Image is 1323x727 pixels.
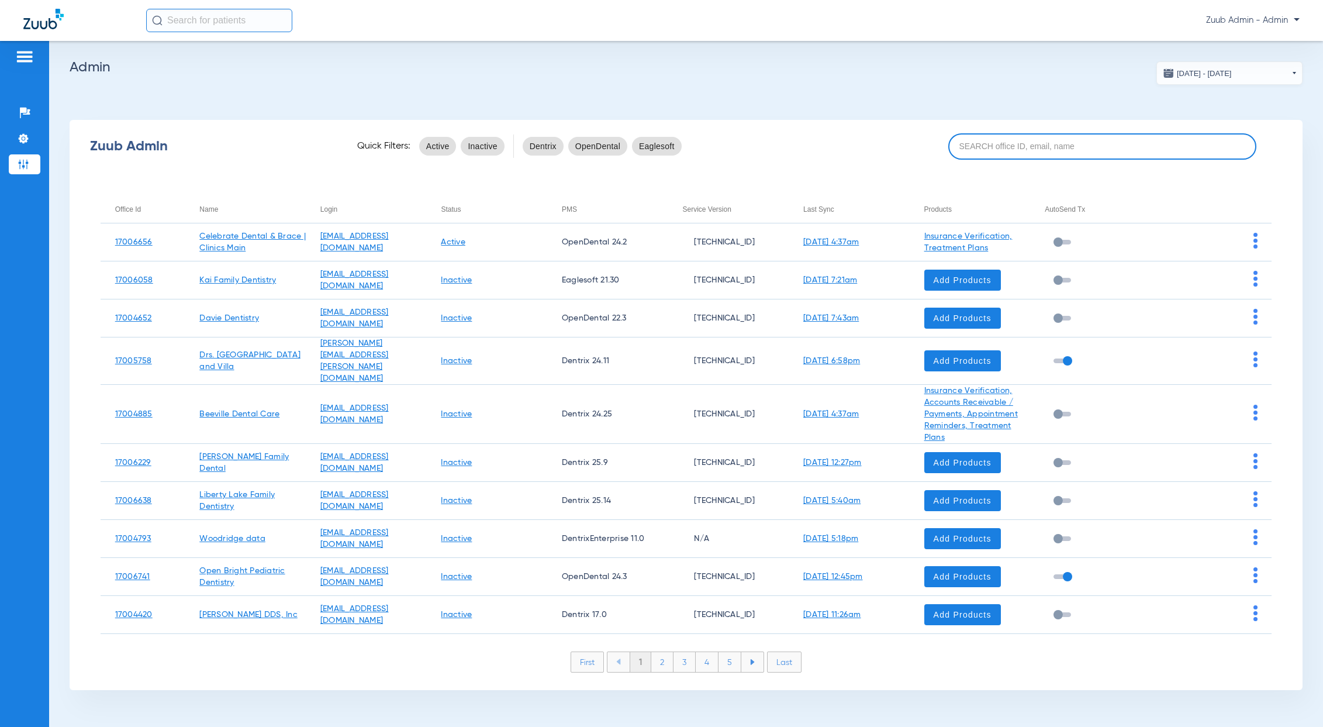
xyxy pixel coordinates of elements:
td: [TECHNICAL_ID] [668,444,789,482]
span: Add Products [934,355,992,367]
td: OpenDental 24.3 [547,558,668,596]
span: Add Products [934,571,992,583]
a: [PERSON_NAME][EMAIL_ADDRESS][PERSON_NAME][DOMAIN_NAME] [320,339,389,383]
td: Eaglesoft 21.30 [547,261,668,299]
li: 2 [651,652,673,672]
img: date.svg [1163,67,1175,79]
a: [EMAIL_ADDRESS][DOMAIN_NAME] [320,529,389,549]
a: Liberty Lake Family Dentistry [199,491,275,511]
td: OpenDental 22.3 [547,299,668,337]
td: [TECHNICAL_ID] [668,223,789,261]
img: arrow-left-blue.svg [616,659,621,665]
li: 3 [673,652,696,672]
div: Service Version [682,203,789,216]
img: group-dot-blue.svg [1253,405,1258,421]
span: Quick Filters: [357,140,410,152]
td: Dentrix 24.25 [547,385,668,444]
div: Status [441,203,461,216]
button: Add Products [924,490,1001,511]
img: group-dot-blue.svg [1253,605,1258,621]
a: [DATE] 11:26am [803,611,861,619]
span: Add Products [934,609,992,621]
span: Add Products [934,495,992,507]
a: [EMAIL_ADDRESS][DOMAIN_NAME] [320,270,389,290]
button: Add Products [924,308,1001,329]
button: Add Products [924,528,1001,549]
a: 17006656 [115,238,153,246]
div: Office Id [115,203,185,216]
img: group-dot-blue.svg [1253,453,1258,469]
td: [TECHNICAL_ID] [668,482,789,520]
button: Add Products [924,350,1001,371]
a: 17006229 [115,459,151,467]
div: PMS [562,203,577,216]
a: Celebrate Dental & Brace | Clinics Main [199,232,306,252]
a: [EMAIL_ADDRESS][DOMAIN_NAME] [320,404,389,424]
a: Inactive [441,276,472,284]
a: [EMAIL_ADDRESS][DOMAIN_NAME] [320,605,389,625]
a: [EMAIL_ADDRESS][DOMAIN_NAME] [320,232,389,252]
a: Insurance Verification, Accounts Receivable / Payments, Appointment Reminders, Treatment Plans [924,387,1018,442]
a: 17006741 [115,573,150,581]
li: Last [767,652,802,673]
a: [EMAIL_ADDRESS][DOMAIN_NAME] [320,567,389,587]
li: 5 [719,652,741,672]
a: 17006638 [115,497,152,505]
img: group-dot-blue.svg [1253,233,1258,249]
li: 4 [696,652,719,672]
span: Zuub Admin - Admin [1206,15,1300,26]
a: [DATE] 12:45pm [803,573,863,581]
a: [PERSON_NAME] DDS, Inc [199,611,298,619]
mat-chip-listbox: status-filters [419,135,505,158]
div: Products [924,203,1031,216]
a: [DATE] 7:21am [803,276,857,284]
a: Insurance Verification, Treatment Plans [924,232,1013,252]
span: Inactive [468,140,497,152]
div: Office Id [115,203,141,216]
div: AutoSend Tx [1045,203,1151,216]
td: OpenDental 24.2 [547,223,668,261]
button: Add Products [924,604,1001,625]
a: Davie Dentistry [199,314,259,322]
img: group-dot-blue.svg [1253,491,1258,507]
a: Inactive [441,535,472,543]
a: 17004420 [115,611,153,619]
td: [TECHNICAL_ID] [668,261,789,299]
span: Active [426,140,450,152]
td: Dentrix 25.9 [547,444,668,482]
button: Add Products [924,452,1001,473]
img: arrow-right-blue.svg [750,659,755,665]
span: Eaglesoft [639,140,675,152]
span: Add Products [934,312,992,324]
a: Active [441,238,465,246]
a: 17006058 [115,276,153,284]
input: SEARCH office ID, email, name [948,133,1256,160]
span: Dentrix [530,140,557,152]
a: [DATE] 6:58pm [803,357,860,365]
a: 17005758 [115,357,152,365]
img: hamburger-icon [15,50,34,64]
a: [DATE] 4:37am [803,410,859,418]
td: [TECHNICAL_ID] [668,299,789,337]
img: group-dot-blue.svg [1253,529,1258,545]
mat-chip-listbox: pms-filters [523,135,682,158]
button: Add Products [924,270,1001,291]
button: Add Products [924,566,1001,587]
a: Inactive [441,611,472,619]
button: [DATE] - [DATE] [1156,61,1303,85]
td: [TECHNICAL_ID] [668,337,789,385]
a: Beeville Dental Care [199,410,279,418]
span: OpenDental [575,140,620,152]
a: [DATE] 5:18pm [803,535,858,543]
td: DentrixEnterprise 11.0 [547,520,668,558]
div: Login [320,203,337,216]
img: group-dot-blue.svg [1253,352,1258,367]
div: Name [199,203,218,216]
img: group-dot-blue.svg [1253,271,1258,287]
img: group-dot-blue.svg [1253,309,1258,325]
div: AutoSend Tx [1045,203,1085,216]
a: [EMAIL_ADDRESS][DOMAIN_NAME] [320,453,389,473]
a: Inactive [441,357,472,365]
a: Inactive [441,459,472,467]
div: Last Sync [803,203,834,216]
